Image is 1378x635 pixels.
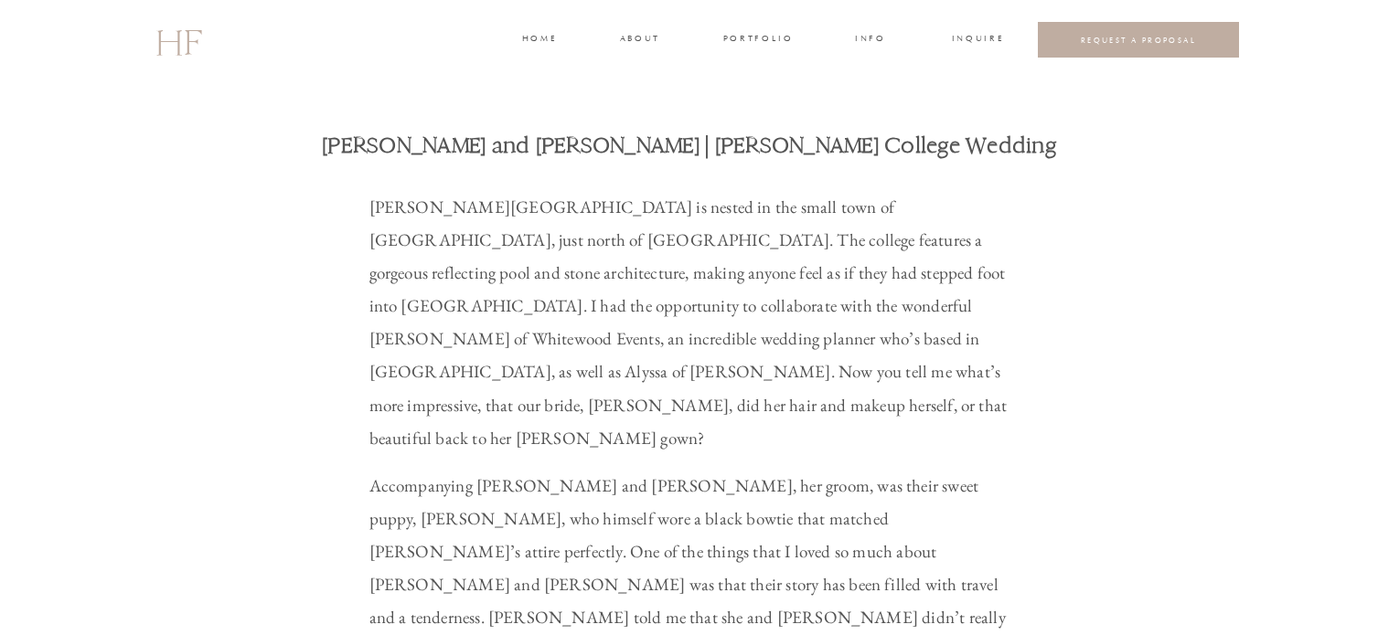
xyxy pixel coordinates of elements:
[723,32,792,48] a: portfolio
[306,131,1073,161] h1: [PERSON_NAME] and [PERSON_NAME] | [PERSON_NAME] College Wedding
[155,14,201,67] a: HF
[522,32,556,48] a: home
[952,32,1001,48] a: INQUIRE
[854,32,888,48] a: INFO
[369,191,1009,455] p: [PERSON_NAME][GEOGRAPHIC_DATA] is nested in the small town of [GEOGRAPHIC_DATA], just north of [G...
[620,32,658,48] a: about
[1052,35,1225,45] a: REQUEST A PROPOSAL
